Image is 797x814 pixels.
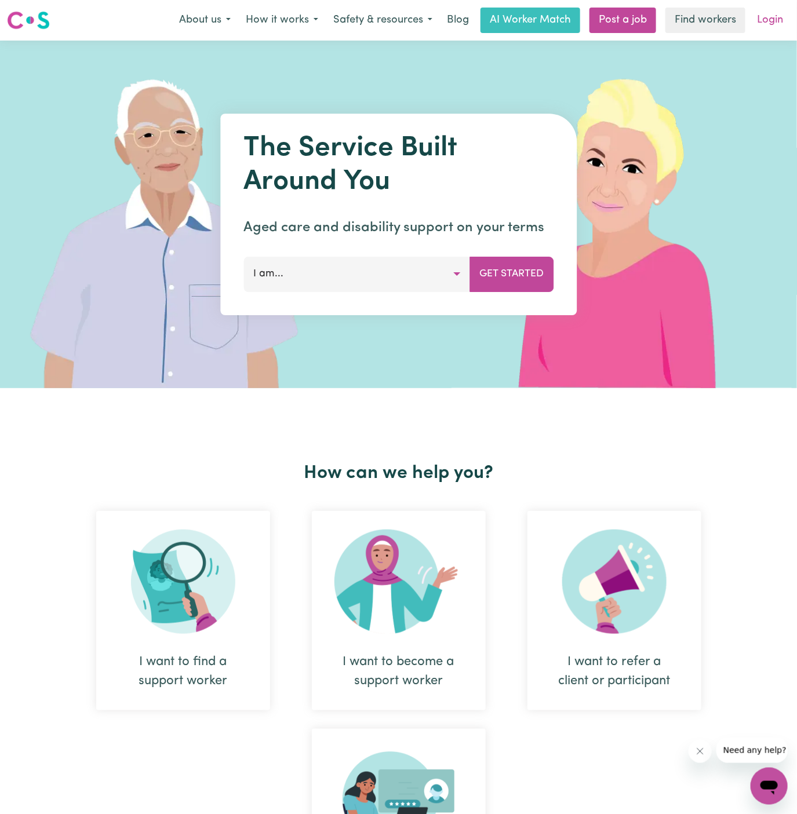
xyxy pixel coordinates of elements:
[172,8,238,32] button: About us
[340,652,458,691] div: I want to become a support worker
[470,257,554,291] button: Get Started
[124,652,242,691] div: I want to find a support worker
[334,530,463,634] img: Become Worker
[75,462,722,484] h2: How can we help you?
[243,132,554,199] h1: The Service Built Around You
[440,8,476,33] a: Blog
[243,217,554,238] p: Aged care and disability support on your terms
[555,652,674,691] div: I want to refer a client or participant
[527,511,701,710] div: I want to refer a client or participant
[243,257,470,291] button: I am...
[589,8,656,33] a: Post a job
[481,8,580,33] a: AI Worker Match
[716,738,788,763] iframe: Message from company
[131,530,235,634] img: Search
[750,8,790,33] a: Login
[562,530,667,634] img: Refer
[7,10,50,31] img: Careseekers logo
[312,511,486,710] div: I want to become a support worker
[326,8,440,32] button: Safety & resources
[665,8,745,33] a: Find workers
[751,768,788,805] iframe: Button to launch messaging window
[96,511,270,710] div: I want to find a support worker
[689,740,712,763] iframe: Close message
[7,7,50,34] a: Careseekers logo
[238,8,326,32] button: How it works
